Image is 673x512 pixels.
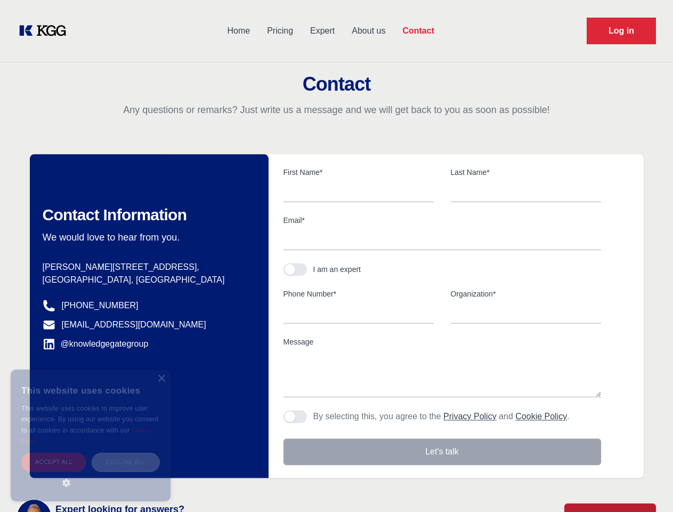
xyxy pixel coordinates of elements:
label: Last Name* [451,167,601,178]
a: Expert [302,17,343,45]
a: About us [343,17,394,45]
label: Email* [283,215,601,226]
label: Organization* [451,289,601,299]
p: We would love to hear from you. [43,231,252,244]
a: Cookie Policy [515,412,567,421]
a: Pricing [258,17,302,45]
span: This website uses cookies to improve user experience. By using our website you consent to all coo... [21,405,158,434]
div: Decline all [92,453,160,471]
div: Close [157,375,165,383]
a: @knowledgegategroup [43,338,149,350]
a: Privacy Policy [443,412,497,421]
a: [PHONE_NUMBER] [62,299,139,312]
p: Any questions or remarks? Just write us a message and we will get back to you as soon as possible! [13,103,660,116]
a: KOL Knowledge Platform: Talk to Key External Experts (KEE) [17,22,75,39]
h2: Contact Information [43,205,252,225]
a: Request Demo [587,18,656,44]
p: By selecting this, you agree to the and . [313,410,570,423]
a: Cookie Policy [21,427,151,444]
div: Accept all [21,453,86,471]
label: Phone Number* [283,289,434,299]
label: First Name* [283,167,434,178]
a: Home [218,17,258,45]
label: Message [283,337,601,347]
div: I am an expert [313,264,361,275]
h2: Contact [13,74,660,95]
iframe: Chat Widget [620,461,673,512]
div: This website uses cookies [21,378,160,403]
a: Contact [394,17,443,45]
a: [EMAIL_ADDRESS][DOMAIN_NAME] [62,318,206,331]
p: [GEOGRAPHIC_DATA], [GEOGRAPHIC_DATA] [43,274,252,286]
p: [PERSON_NAME][STREET_ADDRESS], [43,261,252,274]
button: Let's talk [283,438,601,465]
